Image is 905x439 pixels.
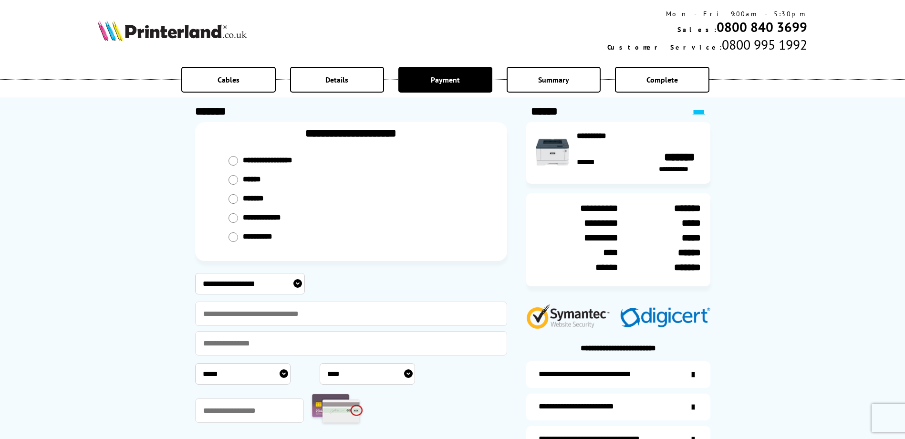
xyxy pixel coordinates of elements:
a: additional-ink [526,361,710,388]
a: items-arrive [526,394,710,420]
a: 0800 840 3699 [717,18,807,36]
img: Printerland Logo [98,20,247,41]
div: Mon - Fri 9:00am - 5:30pm [607,10,807,18]
span: Details [325,75,348,84]
span: 0800 995 1992 [722,36,807,53]
span: Complete [646,75,678,84]
span: Payment [431,75,460,84]
span: Cables [218,75,239,84]
span: Summary [538,75,569,84]
span: Sales: [677,25,717,34]
span: Customer Service: [607,43,722,52]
